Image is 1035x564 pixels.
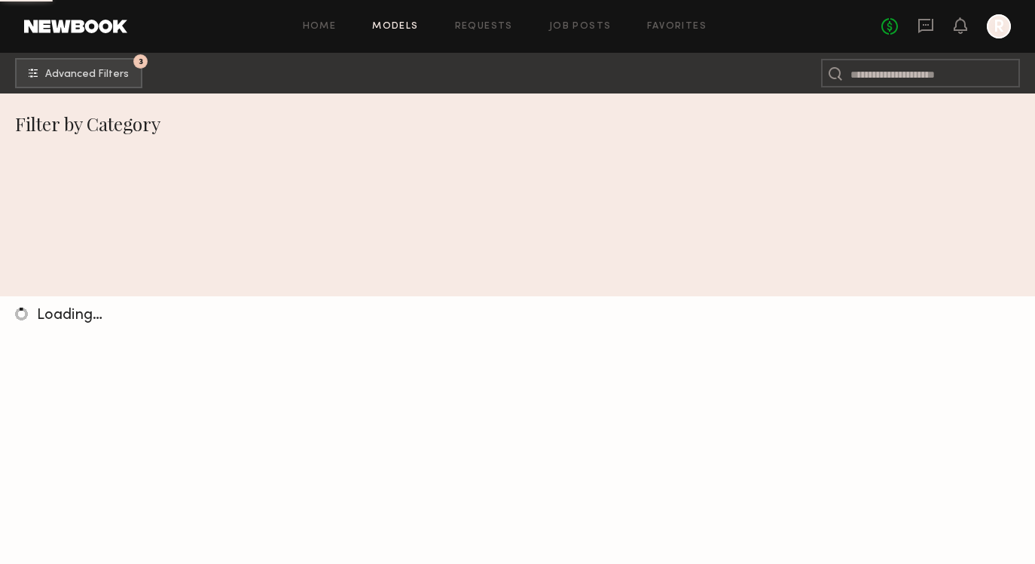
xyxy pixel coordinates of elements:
span: 3 [139,58,143,65]
a: R [987,14,1011,38]
a: Requests [455,22,513,32]
div: Filter by Category [15,112,1035,136]
span: Advanced Filters [45,69,129,80]
a: Models [372,22,418,32]
a: Favorites [647,22,707,32]
span: Loading… [37,308,102,323]
a: Home [303,22,337,32]
a: Job Posts [549,22,612,32]
button: 3Advanced Filters [15,58,142,88]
